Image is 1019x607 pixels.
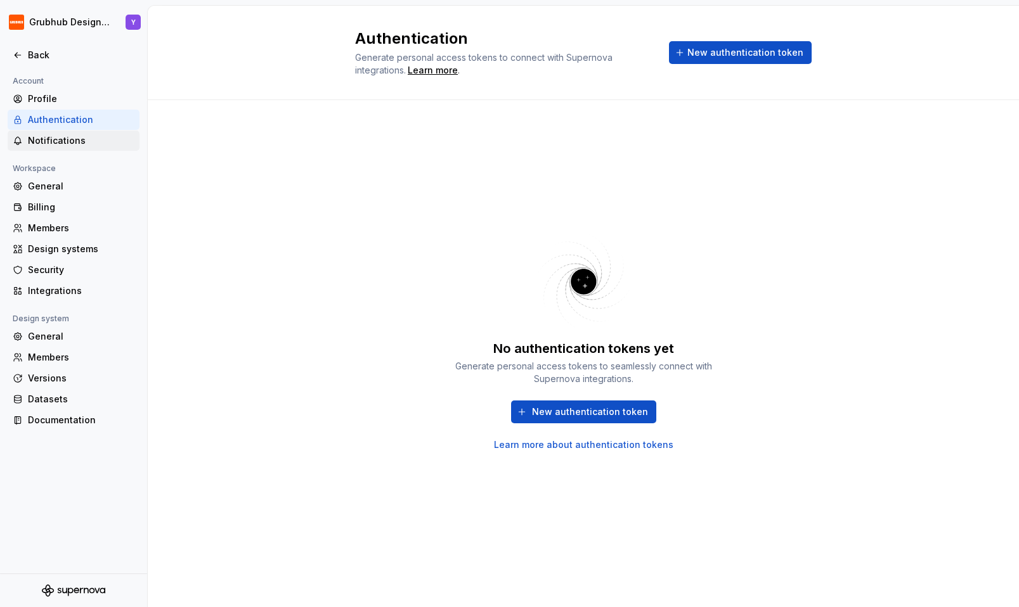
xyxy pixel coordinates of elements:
[8,197,140,217] a: Billing
[8,73,49,89] div: Account
[408,64,458,77] a: Learn more
[28,284,134,297] div: Integrations
[355,29,654,49] h2: Authentication
[406,66,460,75] span: .
[9,15,24,30] img: 4e8d6f31-f5cf-47b4-89aa-e4dec1dc0822.png
[28,49,134,61] div: Back
[8,176,140,196] a: General
[28,414,134,426] div: Documentation
[8,410,140,430] a: Documentation
[28,264,134,276] div: Security
[450,360,717,385] div: Generate personal access tokens to seamlessly connect with Supernova integrations.
[28,351,134,364] div: Members
[8,218,140,238] a: Members
[28,134,134,147] div: Notifications
[8,347,140,367] a: Members
[8,110,140,130] a: Authentication
[494,438,673,451] a: Learn more about authentication tokens
[28,180,134,193] div: General
[28,201,134,214] div: Billing
[3,8,145,36] button: Grubhub Design SystemY
[669,41,812,64] button: New authentication token
[8,311,74,326] div: Design system
[8,368,140,388] a: Versions
[28,93,134,105] div: Profile
[532,406,648,418] span: New authentication token
[29,16,110,29] div: Grubhub Design System
[28,222,134,234] div: Members
[8,260,140,280] a: Security
[28,393,134,406] div: Datasets
[42,584,105,597] svg: Supernova Logo
[28,330,134,343] div: General
[8,326,140,347] a: General
[687,46,803,59] span: New authentication token
[8,161,61,176] div: Workspace
[28,243,134,255] div: Design systems
[355,52,615,75] span: Generate personal access tokens to connect with Supernova integrations.
[8,389,140,409] a: Datasets
[28,113,134,126] div: Authentication
[28,372,134,385] div: Versions
[8,131,140,151] a: Notifications
[8,89,140,109] a: Profile
[8,281,140,301] a: Integrations
[493,340,674,357] div: No authentication tokens yet
[8,45,140,65] a: Back
[511,400,656,423] button: New authentication token
[8,239,140,259] a: Design systems
[131,17,136,27] div: Y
